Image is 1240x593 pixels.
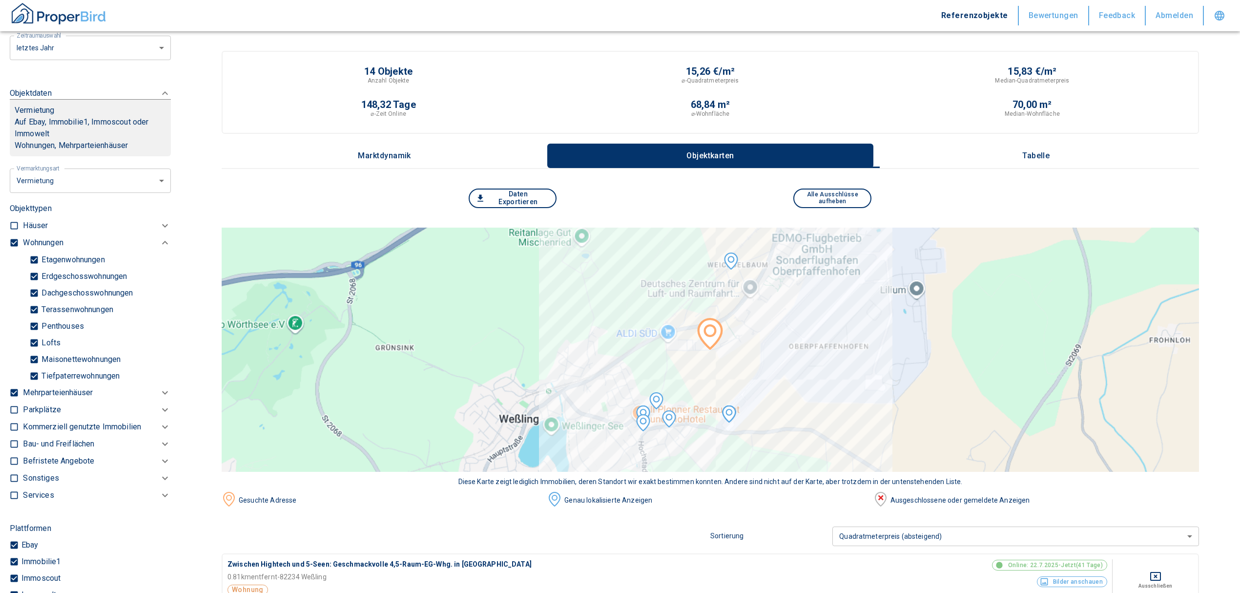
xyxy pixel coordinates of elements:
[15,140,166,151] p: Wohnungen, Mehrparteienhäuser
[10,87,52,99] p: Objektdaten
[1005,109,1060,118] p: Median-Wohnfläche
[39,289,133,297] p: Dachgeschosswohnungen
[227,559,741,570] p: Zwischen Hightech und 5-Seen: Geschmackvolle 4,5-Raum-EG-Whg. in [GEOGRAPHIC_DATA]
[23,234,171,252] div: Wohnungen
[368,76,410,85] p: Anzahl Objekte
[995,76,1069,85] p: Median-Quadratmeterpreis
[23,421,141,433] p: Kommerziell genutzte Immobilien
[23,489,54,501] p: Services
[23,472,59,484] p: Sonstiges
[1089,6,1146,25] button: Feedback
[361,100,416,109] p: 148,32 Tage
[23,384,171,402] div: Mehrparteienhäuser
[10,35,171,61] div: letztes Jahr
[39,273,127,280] p: Erdgeschosswohnungen
[10,168,171,193] div: letztes Jahr
[1117,571,1193,582] button: Deselect for this search
[15,105,55,116] p: Vermietung
[710,531,832,541] p: Sortierung
[931,6,1019,25] button: Referenzobjekte
[1012,151,1060,160] p: Tabelle
[682,76,739,85] p: ⌀-Quadratmeterpreis
[23,436,171,453] div: Bau- und Freiflächen
[236,495,547,506] div: Gesuchte Adresse
[1037,576,1108,587] button: Bilder anschauen
[222,144,1199,168] div: wrapped label tabs example
[39,339,61,347] p: Lofts
[686,151,735,160] p: Objektkarten
[23,453,171,470] div: Befristete Angebote
[23,404,61,416] p: Parkplätze
[1138,582,1172,590] p: Ausschließen
[23,402,171,419] div: Parkplätze
[358,151,411,160] p: Marktdynamik
[1019,6,1089,25] button: Bewertungen
[562,495,873,506] div: Genau lokalisierte Anzeigen
[39,356,121,363] p: Maisonettewohnungen
[222,492,236,507] img: image
[23,438,94,450] p: Bau- und Freiflächen
[19,558,61,566] p: Immobilie1
[23,419,171,436] div: Kommerziell genutzte Immobilien
[691,100,730,109] p: 68,84 m²
[23,237,63,249] p: Wohnungen
[222,477,1199,487] div: Diese Karte zeigt lediglich Immobilien, deren Standort wir exakt bestimmen konnten. Andere sind n...
[10,523,51,534] p: Plattformen
[39,306,113,314] p: Terassenwohnungen
[1013,100,1052,109] p: 70,00 m²
[227,572,280,582] p: 0.81 km entfernt -
[691,109,729,118] p: ⌀-Wohnfläche
[23,470,171,487] div: Sonstiges
[873,492,888,507] img: image
[23,455,94,467] p: Befristete Angebote
[10,1,107,26] img: ProperBird Logo and Home Button
[280,572,327,582] p: 82234 Weßling
[888,495,1199,506] div: Ausgeschlossene oder gemeldete Anzeigen
[793,189,871,208] button: Alle Ausschlüsse aufheben
[10,78,171,166] div: ObjektdatenVermietungAuf Ebay, Immobilie1, Immoscout oder ImmoweltWohnungen, Mehrparteienhäuser
[364,66,413,76] p: 14 Objekte
[19,541,39,549] p: Ebay
[371,109,406,118] p: ⌀-Zeit Online
[1008,66,1056,76] p: 15,83 €/m²
[469,189,557,208] button: Daten Exportieren
[832,523,1199,549] div: Quadratmeterpreis (absteigend)
[15,116,166,140] p: Auf Ebay, Immobilie1, Immoscout oder Immowelt
[23,220,48,232] p: Häuser
[10,203,171,214] p: Objekttypen
[1146,6,1204,25] button: Abmelden
[23,487,171,504] div: Services
[23,217,171,234] div: Häuser
[10,1,107,30] button: ProperBird Logo and Home Button
[19,574,61,582] p: Immoscout
[686,66,735,76] p: 15,26 €/m²
[39,322,84,330] p: Penthouses
[39,256,104,264] p: Etagenwohnungen
[39,372,120,380] p: Tiefpaterrewohnungen
[23,387,93,399] p: Mehrparteienhäuser
[547,492,562,507] img: image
